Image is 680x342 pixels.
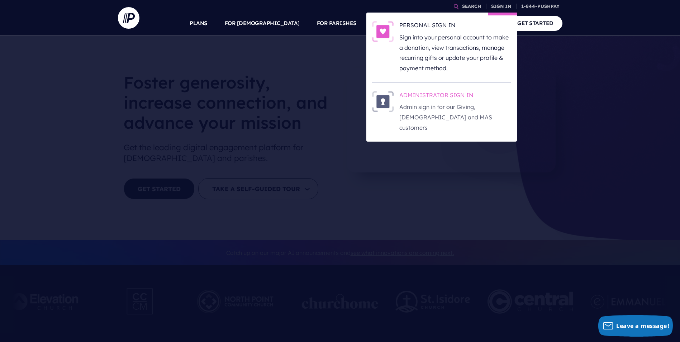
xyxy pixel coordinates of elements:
img: ADMINISTRATOR SIGN IN - Illustration [372,91,394,112]
a: COMPANY [465,11,491,36]
a: ADMINISTRATOR SIGN IN - Illustration ADMINISTRATOR SIGN IN Admin sign in for our Giving, [DEMOGRA... [372,91,511,133]
a: EXPLORE [423,11,448,36]
button: Leave a message! [598,315,673,337]
a: SOLUTIONS [374,11,406,36]
h6: ADMINISTRATOR SIGN IN [399,91,511,102]
a: PERSONAL SIGN IN - Illustration PERSONAL SIGN IN Sign into your personal account to make a donati... [372,21,511,73]
a: GET STARTED [508,16,562,30]
p: Admin sign in for our Giving, [DEMOGRAPHIC_DATA] and MAS customers [399,102,511,133]
a: FOR PARISHES [317,11,357,36]
p: Sign into your personal account to make a donation, view transactions, manage recurring gifts or ... [399,32,511,73]
a: FOR [DEMOGRAPHIC_DATA] [225,11,300,36]
span: Leave a message! [616,322,669,330]
img: PERSONAL SIGN IN - Illustration [372,21,394,42]
h6: PERSONAL SIGN IN [399,21,511,32]
a: PLANS [190,11,208,36]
